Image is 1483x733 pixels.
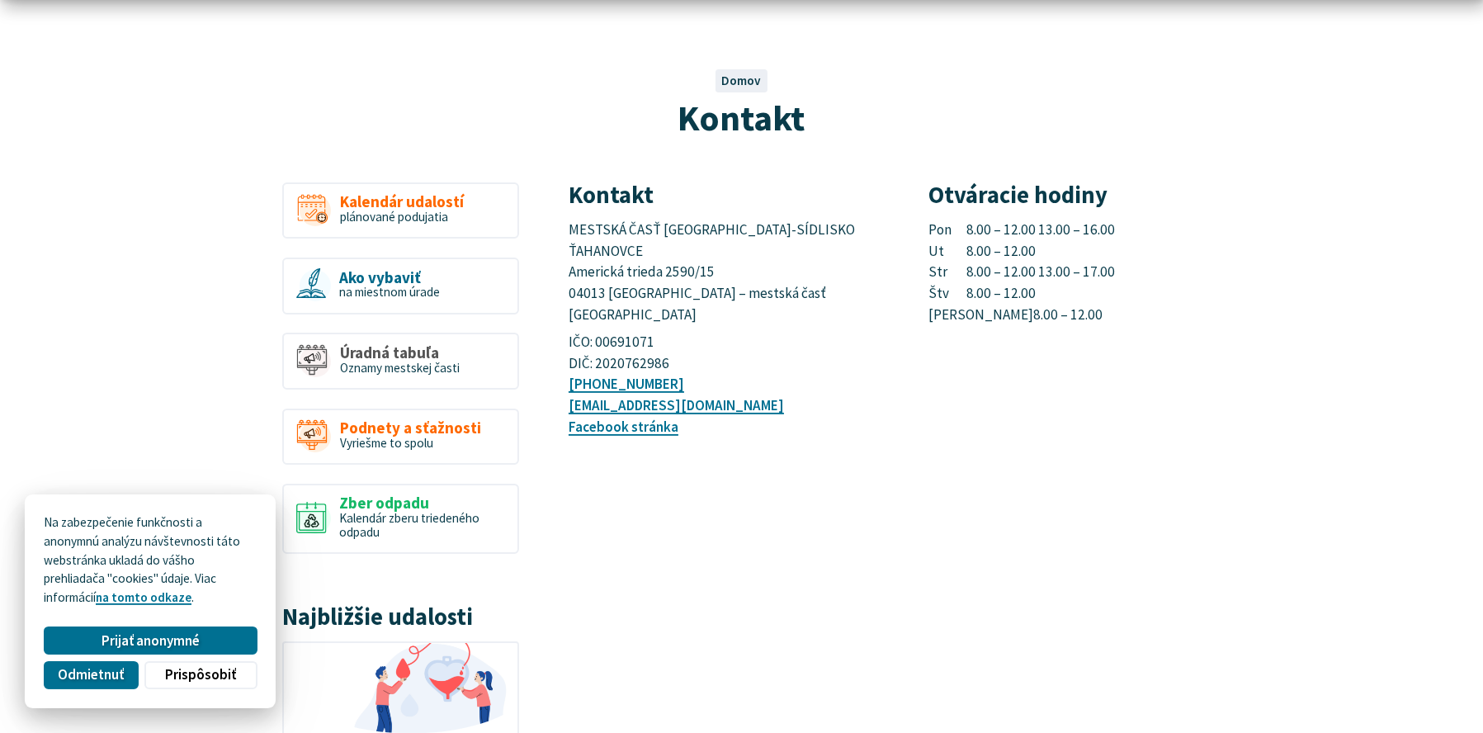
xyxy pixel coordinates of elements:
[165,666,236,683] span: Prispôsobiť
[339,494,505,512] span: Zber odpadu
[282,182,519,239] a: Kalendár udalostí plánované podujatia
[44,513,257,608] p: Na zabezpečenie funkčnosti a anonymnú analýzu návštevnosti táto webstránka ukladá do vášho prehli...
[282,333,519,390] a: Úradná tabuľa Oznamy mestskej časti
[282,258,519,314] a: Ako vybaviť na miestnom úrade
[569,220,857,324] span: MESTSKÁ ČASŤ [GEOGRAPHIC_DATA]-SÍDLISKO ŤAHANOVCE Americká trieda 2590/15 04013 [GEOGRAPHIC_DATA]...
[339,269,440,286] span: Ako vybaviť
[929,262,967,283] span: Str
[44,627,257,655] button: Prijať anonymné
[721,73,761,88] a: Domov
[569,375,684,393] a: [PHONE_NUMBER]
[569,182,890,208] h3: Kontakt
[339,510,479,540] span: Kalendár zberu triedeného odpadu
[96,589,191,605] a: na tomto odkaze
[569,396,784,414] a: [EMAIL_ADDRESS][DOMAIN_NAME]
[44,661,138,689] button: Odmietnuť
[340,209,448,225] span: plánované podujatia
[929,220,1251,325] p: 8.00 – 12.00 13.00 – 16.00 8.00 – 12.00 8.00 – 12.00 13.00 – 17.00 8.00 – 12.00 8.00 – 12.00
[340,435,433,451] span: Vyriešme to spolu
[569,418,678,436] a: Facebook stránka
[340,419,481,437] span: Podnety a sťažnosti
[929,283,967,305] span: Štv
[339,284,440,300] span: na miestnom úrade
[340,193,464,210] span: Kalendár udalostí
[929,305,1034,326] span: [PERSON_NAME]
[340,344,460,362] span: Úradná tabuľa
[569,332,890,374] p: IČO: 00691071 DIČ: 2020762986
[929,182,1251,208] h3: Otváracie hodiny
[144,661,257,689] button: Prispôsobiť
[929,220,967,241] span: Pon
[340,360,460,376] span: Oznamy mestskej časti
[282,604,519,630] h3: Najbližšie udalosti
[929,241,967,262] span: Ut
[58,666,124,683] span: Odmietnuť
[282,484,519,554] a: Zber odpadu Kalendár zberu triedeného odpadu
[678,95,805,140] span: Kontakt
[282,409,519,466] a: Podnety a sťažnosti Vyriešme to spolu
[102,632,200,650] span: Prijať anonymné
